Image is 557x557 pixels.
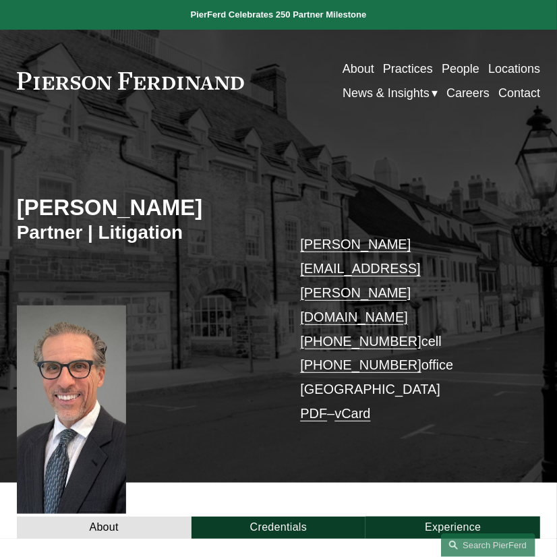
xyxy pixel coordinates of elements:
a: folder dropdown [343,81,438,105]
a: About [17,517,192,539]
a: Practices [383,57,433,81]
a: [PHONE_NUMBER] [300,357,421,372]
a: Credentials [192,517,366,539]
a: vCard [334,406,370,421]
a: Careers [446,81,490,105]
h2: [PERSON_NAME] [17,194,278,221]
a: About [343,57,374,81]
span: News & Insights [343,82,430,104]
a: PDF [300,406,327,421]
a: [PERSON_NAME][EMAIL_ADDRESS][PERSON_NAME][DOMAIN_NAME] [300,237,421,324]
a: People [442,57,479,81]
a: [PHONE_NUMBER] [300,334,421,349]
h3: Partner | Litigation [17,221,278,245]
a: Contact [498,81,540,105]
a: Experience [365,517,540,539]
p: cell office [GEOGRAPHIC_DATA] – [300,233,519,427]
a: Search this site [441,533,535,557]
a: Locations [488,57,540,81]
